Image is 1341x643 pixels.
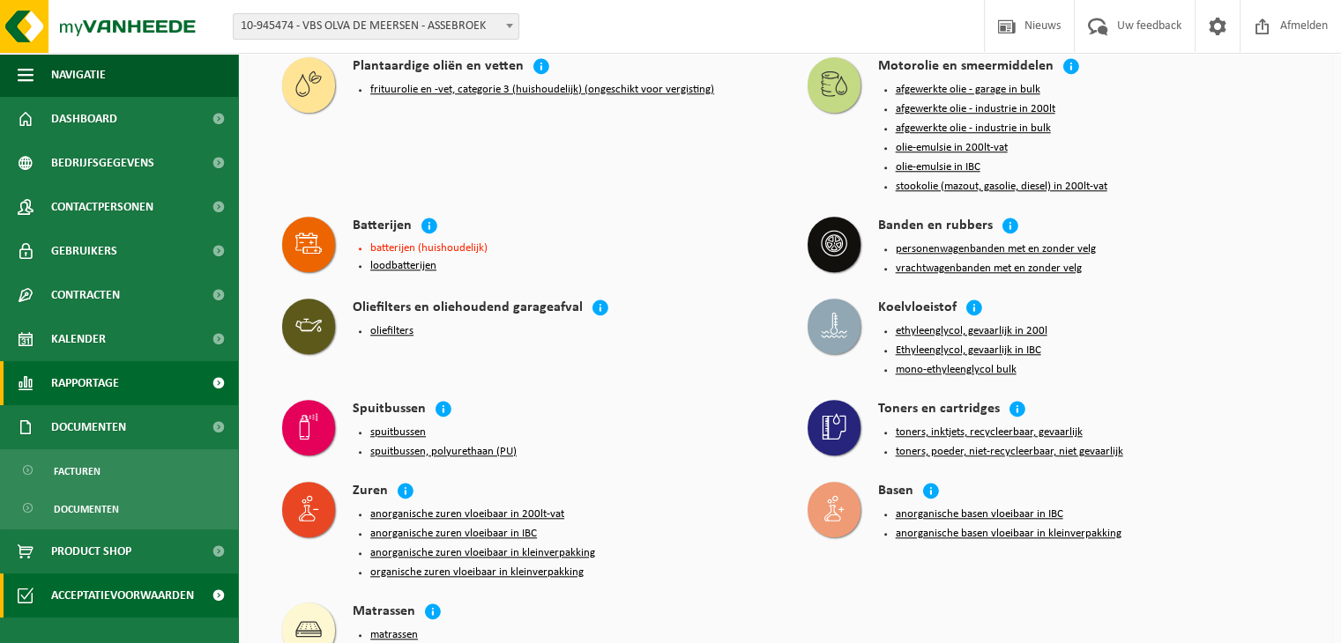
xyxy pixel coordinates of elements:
span: Facturen [54,455,101,488]
h4: Spuitbussen [353,400,426,420]
h4: Banden en rubbers [878,217,993,237]
button: afgewerkte olie - industrie in 200lt [896,102,1055,116]
span: 10-945474 - VBS OLVA DE MEERSEN - ASSEBROEK [233,13,519,40]
h4: Oliefilters en oliehoudend garageafval [353,299,583,319]
button: anorganische basen vloeibaar in IBC [896,507,1063,521]
span: Kalender [51,317,106,361]
h4: Toners en cartridges [878,400,1000,420]
button: anorganische zuren vloeibaar in kleinverpakking [370,546,595,560]
span: Navigatie [51,53,106,97]
button: ethyleenglycol, gevaarlijk in 200l [896,324,1047,338]
span: 10-945474 - VBS OLVA DE MEERSEN - ASSEBROEK [234,14,518,39]
span: Gebruikers [51,229,117,273]
h4: Batterijen [353,217,412,237]
button: spuitbussen, polyurethaan (PU) [370,445,517,459]
li: batterijen (huishoudelijk) [370,242,772,254]
h4: Motorolie en smeermiddelen [878,57,1054,78]
button: afgewerkte olie - industrie in bulk [896,122,1051,136]
span: Contracten [51,273,120,317]
button: organische zuren vloeibaar in kleinverpakking [370,565,584,580]
button: loodbatterijen [370,259,436,273]
button: mono-ethyleenglycol bulk [896,363,1017,377]
button: afgewerkte olie - garage in bulk [896,83,1040,97]
button: matrassen [370,628,418,642]
h4: Plantaardige oliën en vetten [353,57,524,78]
a: Facturen [4,454,234,487]
span: Rapportage [51,361,119,405]
span: Product Shop [51,529,131,573]
h4: Basen [878,482,913,502]
button: personenwagenbanden met en zonder velg [896,242,1096,256]
button: anorganische basen vloeibaar in kleinverpakking [896,527,1121,541]
button: anorganische zuren vloeibaar in 200lt-vat [370,507,564,521]
span: Acceptatievoorwaarden [51,573,194,617]
span: Contactpersonen [51,185,153,229]
h4: Matrassen [353,602,415,623]
button: frituurolie en -vet, categorie 3 (huishoudelijk) (ongeschikt voor vergisting) [370,83,714,97]
button: spuitbussen [370,425,426,440]
button: olie-emulsie in 200lt-vat [896,141,1008,155]
button: olie-emulsie in IBC [896,160,980,174]
span: Bedrijfsgegevens [51,141,154,185]
span: Dashboard [51,97,117,141]
button: oliefilters [370,324,413,338]
button: Ethyleenglycol, gevaarlijk in IBC [896,344,1041,358]
button: vrachtwagenbanden met en zonder velg [896,262,1082,276]
button: toners, inktjets, recycleerbaar, gevaarlijk [896,425,1083,440]
button: toners, poeder, niet-recycleerbaar, niet gevaarlijk [896,445,1123,459]
span: Documenten [54,492,119,526]
button: anorganische zuren vloeibaar in IBC [370,527,537,541]
span: Documenten [51,405,126,449]
button: stookolie (mazout, gasolie, diesel) in 200lt-vat [896,180,1107,194]
a: Documenten [4,491,234,525]
h4: Zuren [353,482,388,502]
h4: Koelvloeistof [878,299,957,319]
